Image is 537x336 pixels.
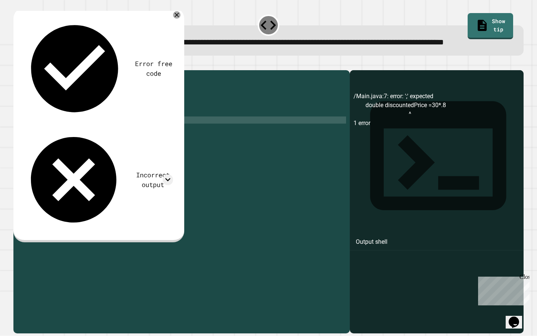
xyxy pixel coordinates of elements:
[506,306,530,329] iframe: chat widget
[475,274,530,305] iframe: chat widget
[132,170,173,190] div: Incorrect output
[354,92,520,333] div: /Main.java:7: error: ';' expected double discountedPrice =30*.8 ^ 1 error
[468,13,513,39] a: Show tip
[3,3,51,47] div: Chat with us now!Close
[134,59,173,78] div: Error free code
